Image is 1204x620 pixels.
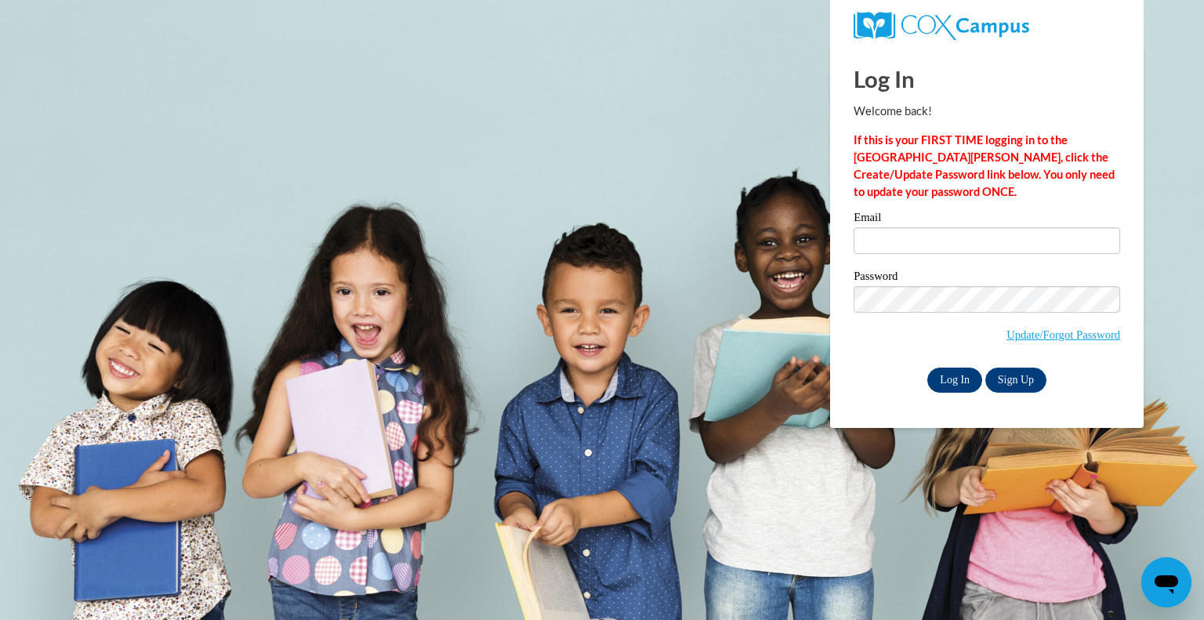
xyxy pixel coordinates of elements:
[854,12,1029,40] img: COX Campus
[854,12,1120,40] a: COX Campus
[854,270,1120,286] label: Password
[854,133,1115,198] strong: If this is your FIRST TIME logging in to the [GEOGRAPHIC_DATA][PERSON_NAME], click the Create/Upd...
[854,212,1120,227] label: Email
[985,368,1046,393] a: Sign Up
[1006,328,1120,341] a: Update/Forgot Password
[854,103,1120,120] p: Welcome back!
[927,368,982,393] input: Log In
[1141,557,1191,607] iframe: Button to launch messaging window
[854,63,1120,95] h1: Log In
